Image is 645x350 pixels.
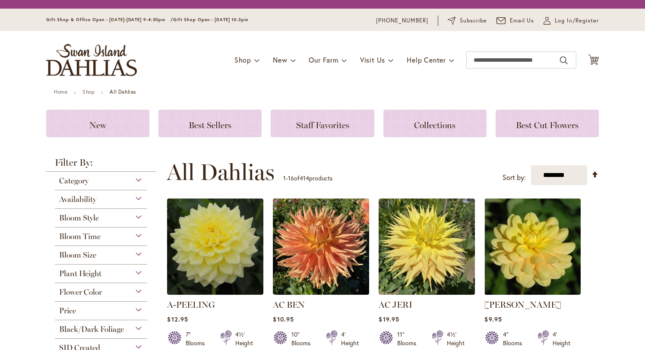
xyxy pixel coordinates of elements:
a: Home [54,88,67,95]
span: Collections [414,120,455,130]
span: Subscribe [460,16,487,25]
a: AHOY MATEY [484,288,581,296]
span: 414 [300,174,309,182]
span: $12.95 [167,315,188,323]
span: Category [59,176,89,186]
span: Bloom Time [59,232,101,241]
a: [PERSON_NAME] [484,300,561,310]
a: Subscribe [448,16,487,25]
span: Black/Dark Foliage [59,325,124,334]
div: 4' Height [553,330,570,347]
img: A-Peeling [167,199,263,295]
a: Log In/Register [544,16,599,25]
a: Staff Favorites [271,110,374,137]
button: Search [560,54,568,67]
a: Shop [82,88,95,95]
a: AC BEN [273,288,369,296]
span: Flower Color [59,287,102,297]
span: Log In/Register [555,16,599,25]
span: Price [59,306,76,315]
a: Collections [383,110,487,137]
span: Visit Us [360,55,385,64]
label: Sort by: [503,170,526,186]
span: 16 [288,174,294,182]
span: 1 [283,174,286,182]
div: 4½' Height [447,330,465,347]
div: 10" Blooms [291,330,316,347]
img: AHOY MATEY [484,199,581,295]
a: [PHONE_NUMBER] [376,16,428,25]
a: AC Jeri [379,288,475,296]
a: A-Peeling [167,288,263,296]
span: All Dahlias [167,159,275,185]
span: Bloom Size [59,250,96,260]
span: $19.95 [379,315,399,323]
a: New [46,110,149,137]
img: AC BEN [273,199,369,295]
span: Email Us [510,16,534,25]
span: Best Sellers [189,120,231,130]
div: 7" Blooms [186,330,210,347]
a: AC BEN [273,300,305,310]
span: Our Farm [309,55,338,64]
strong: All Dahlias [110,88,136,95]
a: Best Cut Flowers [496,110,599,137]
span: $10.95 [273,315,294,323]
div: 4½' Height [235,330,253,347]
a: AC JERI [379,300,412,310]
span: Gift Shop Open - [DATE] 10-3pm [173,17,248,22]
a: Best Sellers [158,110,262,137]
span: Bloom Style [59,213,99,223]
a: A-PEELING [167,300,215,310]
div: 4" Blooms [503,330,527,347]
span: New [273,55,287,64]
div: 4' Height [341,330,359,347]
span: $9.95 [484,315,502,323]
a: Email Us [496,16,534,25]
span: Availability [59,195,96,204]
div: 11" Blooms [397,330,421,347]
span: Shop [234,55,251,64]
span: Best Cut Flowers [516,120,579,130]
span: Plant Height [59,269,101,278]
span: Staff Favorites [296,120,349,130]
p: - of products [283,171,332,185]
span: Help Center [407,55,446,64]
span: New [89,120,106,130]
span: Gift Shop & Office Open - [DATE]-[DATE] 9-4:30pm / [46,17,173,22]
strong: Filter By: [46,158,156,172]
a: store logo [46,44,137,76]
img: AC Jeri [379,199,475,295]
